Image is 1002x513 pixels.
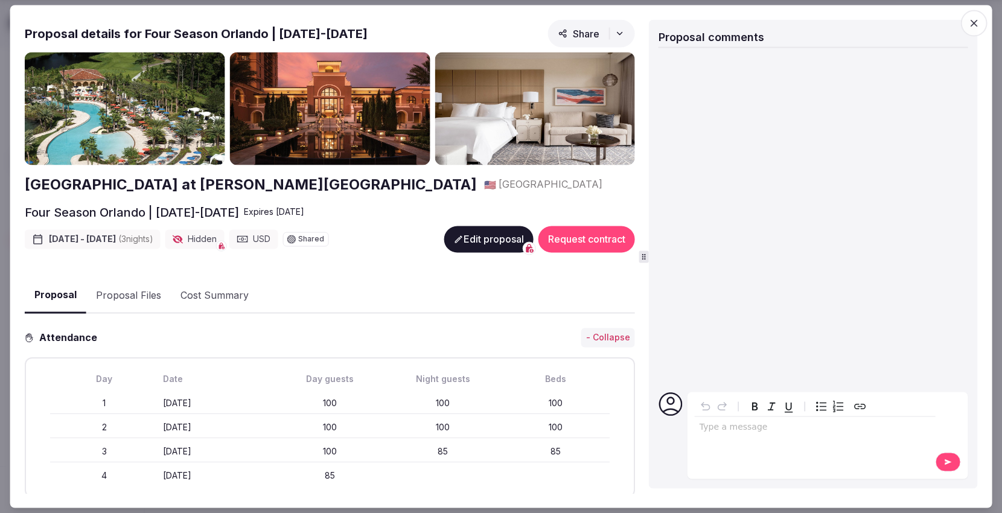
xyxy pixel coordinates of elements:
[163,397,271,409] div: [DATE]
[538,226,635,253] button: Request contract
[389,397,497,409] div: 100
[229,53,430,165] img: Gallery photo 2
[50,445,158,457] div: 3
[171,278,258,313] button: Cost Summary
[50,397,158,409] div: 1
[276,445,384,457] div: 100
[435,53,635,165] img: Gallery photo 3
[389,421,497,433] div: 100
[25,25,368,42] h2: Proposal details for Four Season Orlando | [DATE]-[DATE]
[25,205,239,221] h2: Four Season Orlando | [DATE]-[DATE]
[49,234,153,246] span: [DATE] - [DATE]
[25,174,477,195] a: [GEOGRAPHIC_DATA] at [PERSON_NAME][GEOGRAPHIC_DATA]
[276,470,384,482] div: 85
[581,328,635,348] button: - Collapse
[298,236,324,243] span: Shared
[50,373,158,385] div: Day
[165,230,225,249] div: Hidden
[244,206,304,218] div: Expire s [DATE]
[502,397,610,409] div: 100
[163,470,271,482] div: [DATE]
[484,179,496,191] span: 🇺🇸
[502,373,610,385] div: Beds
[548,20,635,48] button: Share
[25,278,86,314] button: Proposal
[830,398,847,415] button: Numbered list
[276,421,384,433] div: 100
[502,421,610,433] div: 100
[764,398,780,415] button: Italic
[558,28,599,40] span: Share
[50,470,158,482] div: 4
[502,445,610,457] div: 85
[813,398,830,415] button: Bulleted list
[86,278,171,313] button: Proposal Files
[747,398,764,415] button: Bold
[813,398,847,415] div: toggle group
[276,373,384,385] div: Day guests
[389,445,497,457] div: 85
[25,53,225,165] img: Gallery photo 1
[780,398,797,415] button: Underline
[276,397,384,409] div: 100
[389,373,497,385] div: Night guests
[659,31,764,43] span: Proposal comments
[50,421,158,433] div: 2
[163,373,271,385] div: Date
[229,230,278,249] div: USD
[484,178,496,191] button: 🇺🇸
[163,421,271,433] div: [DATE]
[695,417,936,441] div: editable markdown
[852,398,869,415] button: Create link
[118,234,153,244] span: ( 3 night s )
[499,178,602,191] span: [GEOGRAPHIC_DATA]
[163,445,271,457] div: [DATE]
[444,226,534,253] button: Edit proposal
[34,331,107,345] h3: Attendance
